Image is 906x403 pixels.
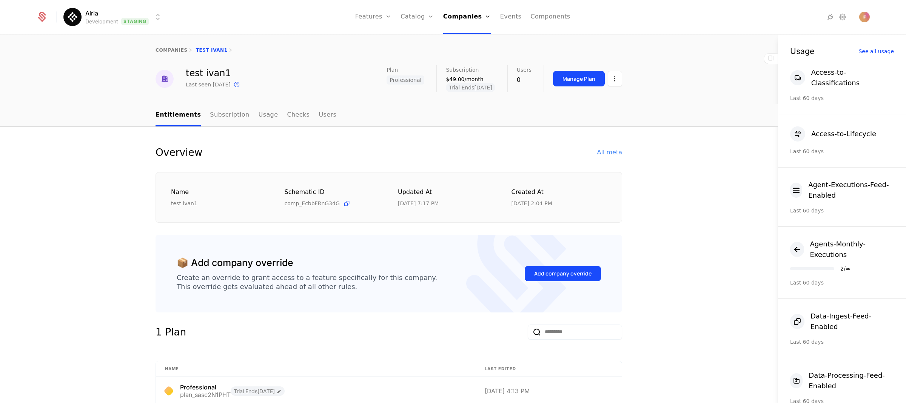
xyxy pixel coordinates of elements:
span: Trial Ends [DATE] [231,386,285,396]
img: Ivana Popova [859,12,870,22]
a: companies [156,48,188,53]
div: Last 60 days [790,148,894,155]
div: Last 60 days [790,279,894,286]
div: 8/19/25, 7:17 PM [398,200,439,207]
button: Add company override [525,266,601,281]
div: plan_sasc2N1PHT [180,392,231,398]
div: Created at [512,188,607,197]
a: Usage [259,104,278,126]
button: Access-to-Classifications [790,67,894,88]
div: Add company override [534,270,592,277]
div: Last 60 days [790,338,894,346]
div: See all usage [858,49,894,54]
div: 1 Plan [156,325,186,340]
div: 0 [517,75,532,85]
div: Overview [156,145,202,160]
button: Access-to-Lifecycle [790,126,876,142]
div: Usage [790,47,814,55]
th: Name [156,361,476,377]
span: Staging [121,18,149,25]
div: test ivan1 [186,69,241,78]
div: test ivan1 [171,200,267,207]
div: Development [85,18,118,25]
div: Agents-Monthly-Executions [810,239,894,260]
div: Last 60 days [790,207,894,214]
div: Create an override to grant access to a feature specifically for this company. This override gets... [177,273,437,291]
a: Integrations [826,12,835,22]
div: Schematic ID [285,188,380,197]
div: Last seen [DATE] [186,81,231,88]
button: Manage Plan [553,71,605,86]
div: 2 / ∞ [840,266,851,271]
div: 8/14/25, 2:04 PM [512,200,552,207]
button: Agents-Monthly-Executions [790,239,894,260]
div: Data-Ingest-Feed-Enabled [810,311,894,332]
img: test ivan1 [156,70,174,88]
div: Updated at [398,188,493,197]
button: Data-Ingest-Feed-Enabled [790,311,894,332]
span: Professional [387,75,424,85]
div: Access-to-Classifications [811,67,894,88]
div: Agent-Executions-Feed-Enabled [808,180,894,201]
ul: Choose Sub Page [156,104,336,126]
img: Airia [63,8,82,26]
th: Last edited [476,361,622,377]
div: All meta [597,148,622,157]
div: Last 60 days [790,94,894,102]
nav: Main [156,104,622,126]
div: Access-to-Lifecycle [811,129,876,139]
button: Select action [608,71,622,86]
div: Name [171,188,267,197]
button: Select environment [66,9,162,25]
div: $49.00/month [446,75,495,83]
span: Subscription [446,67,479,72]
button: Data-Processing-Feed-Enabled [790,370,894,391]
div: Professional [180,384,231,390]
a: Settings [838,12,847,22]
div: [DATE] 4:13 PM [485,388,613,394]
a: Users [319,104,336,126]
span: Users [517,67,532,72]
div: Manage Plan [562,75,595,83]
button: Open user button [859,12,870,22]
span: Plan [387,67,398,72]
a: Checks [287,104,310,126]
div: Data-Processing-Feed-Enabled [809,370,894,391]
a: Subscription [210,104,249,126]
span: Airia [85,9,98,18]
div: 📦 Add company override [177,256,293,270]
a: Entitlements [156,104,201,126]
button: Agent-Executions-Feed-Enabled [790,180,894,201]
span: Trial Ends [DATE] [446,83,495,92]
span: comp_EcbbFRnG34G [285,200,340,207]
